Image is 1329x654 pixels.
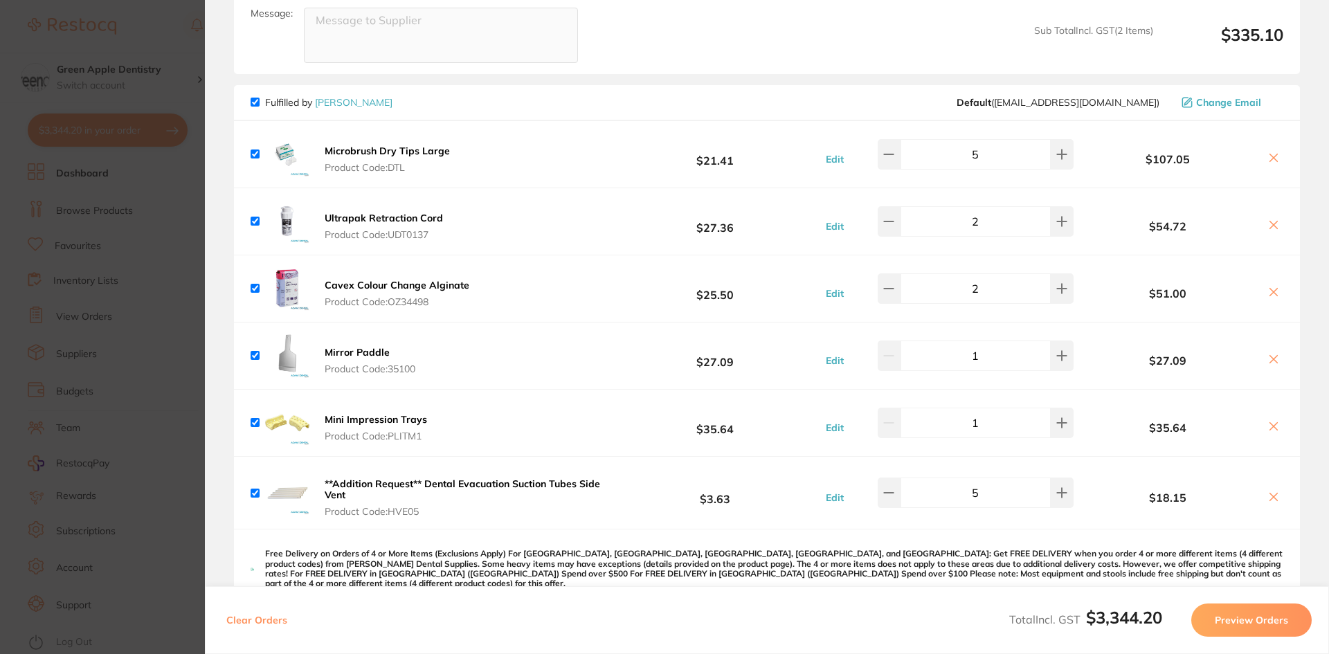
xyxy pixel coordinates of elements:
[325,478,600,501] b: **Addition Request** Dental Evacuation Suction Tubes Side Vent
[265,549,1283,589] p: Free Delivery on Orders of 4 or More Items (Exclusions Apply) For [GEOGRAPHIC_DATA], [GEOGRAPHIC_...
[325,212,443,224] b: Ultrapak Retraction Cord
[325,413,427,426] b: Mini Impression Trays
[822,491,848,504] button: Edit
[612,480,818,506] b: $3.63
[822,287,848,300] button: Edit
[320,346,419,375] button: Mirror Paddle Product Code:35100
[325,296,469,307] span: Product Code: OZ34498
[612,410,818,436] b: $35.64
[320,279,473,308] button: Cavex Colour Change Alginate Product Code:OZ34498
[325,430,427,442] span: Product Code: PLITM1
[251,8,293,19] label: Message:
[1077,220,1258,233] b: $54.72
[320,413,431,442] button: Mini Impression Trays Product Code:PLITM1
[612,142,818,167] b: $21.41
[265,334,309,378] img: aW1mOHVkag
[957,97,1159,108] span: save@adamdental.com.au
[1177,96,1283,109] button: Change Email
[265,266,309,311] img: bTl2c205Mw
[822,354,848,367] button: Edit
[325,506,608,517] span: Product Code: HVE05
[1164,25,1283,63] output: $335.10
[1196,97,1261,108] span: Change Email
[325,229,443,240] span: Product Code: UDT0137
[320,145,454,174] button: Microbrush Dry Tips Large Product Code:DTL
[1077,153,1258,165] b: $107.05
[822,421,848,434] button: Edit
[325,363,415,374] span: Product Code: 35100
[1077,421,1258,434] b: $35.64
[957,96,991,109] b: Default
[612,209,818,235] b: $27.36
[612,276,818,302] b: $25.50
[315,96,392,109] a: [PERSON_NAME]
[1086,607,1162,628] b: $3,344.20
[265,401,309,445] img: dW91aWh2aQ
[822,153,848,165] button: Edit
[1077,491,1258,504] b: $18.15
[1077,354,1258,367] b: $27.09
[325,346,390,358] b: Mirror Paddle
[320,478,612,518] button: **Addition Request** Dental Evacuation Suction Tubes Side Vent Product Code:HVE05
[325,145,450,157] b: Microbrush Dry Tips Large
[822,220,848,233] button: Edit
[1191,603,1312,637] button: Preview Orders
[325,162,450,173] span: Product Code: DTL
[222,603,291,637] button: Clear Orders
[1077,287,1258,300] b: $51.00
[265,132,309,176] img: cmpldDNubA
[612,343,818,369] b: $27.09
[265,471,309,515] img: dXNkb2xkeA
[320,212,447,241] button: Ultrapak Retraction Cord Product Code:UDT0137
[1009,612,1162,626] span: Total Incl. GST
[265,97,392,108] p: Fulfilled by
[1034,25,1153,63] span: Sub Total Incl. GST ( 2 Items)
[325,279,469,291] b: Cavex Colour Change Alginate
[265,199,309,244] img: czc4ZWJhcA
